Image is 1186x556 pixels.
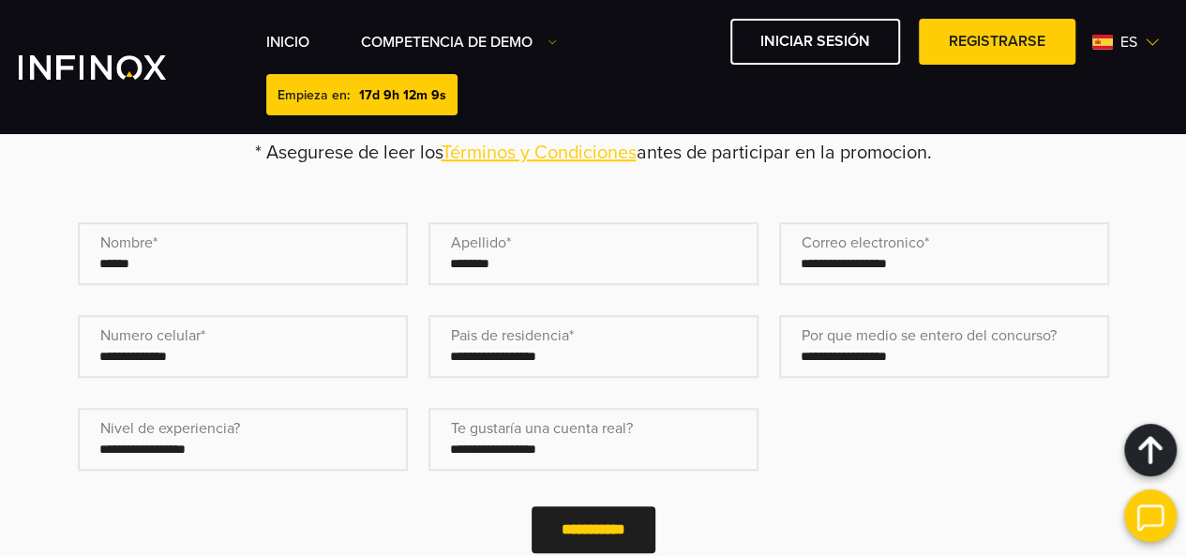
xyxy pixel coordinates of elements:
[19,55,210,80] a: INFINOX Vite
[19,140,1167,166] p: * Asegurese de leer los antes de participar en la promocion.
[278,87,350,103] span: Empieza en:
[361,31,557,53] a: Competencia de Demo
[1124,489,1177,542] img: open convrs live chat
[359,87,446,103] span: 17d 9h 12m 9s
[730,19,900,65] a: Iniciar sesión
[442,142,637,164] a: Términos y Condiciones
[548,38,557,47] img: Dropdown
[919,19,1075,65] a: Registrarse
[266,31,309,53] a: INICIO
[1113,31,1145,53] span: es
